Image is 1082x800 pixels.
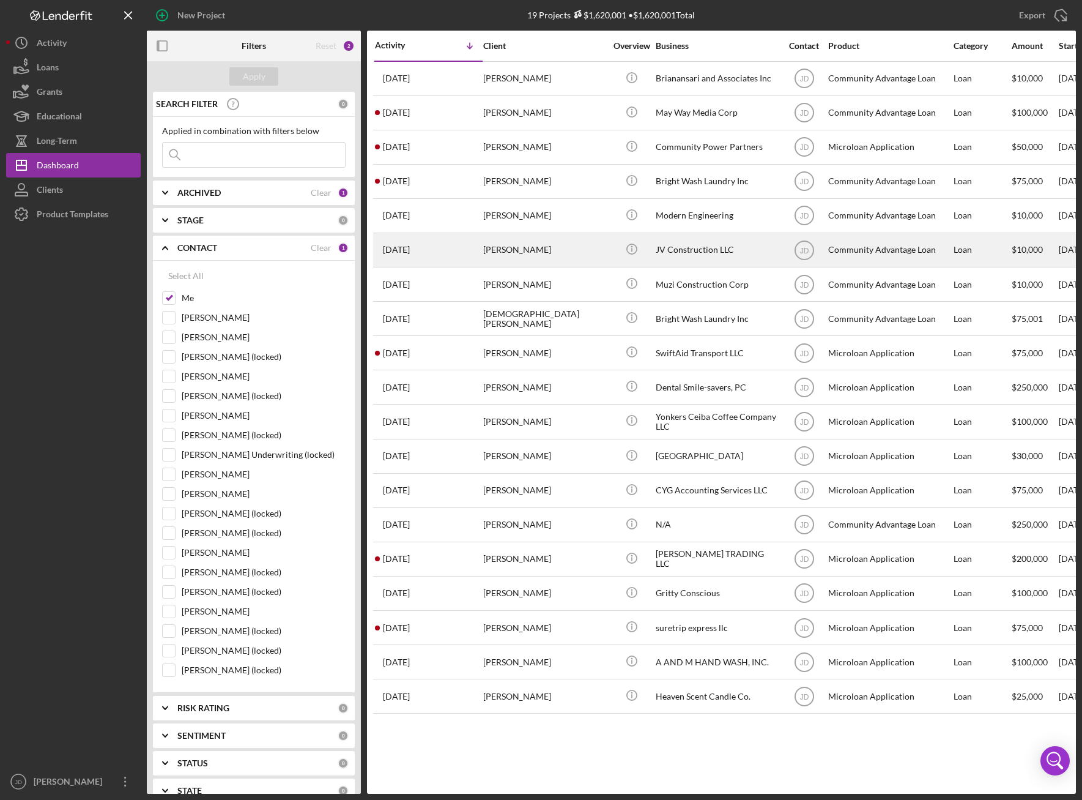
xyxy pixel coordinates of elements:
div: [PERSON_NAME] [483,405,606,438]
span: $30,000 [1012,450,1043,461]
label: [PERSON_NAME] [182,409,346,422]
div: [PERSON_NAME] [483,337,606,369]
div: May Way Media Corp [656,97,778,129]
div: $1,620,001 [571,10,626,20]
div: [PERSON_NAME] [483,62,606,95]
time: 2025-07-01 22:25 [383,554,410,564]
div: Loan [954,234,1010,266]
time: 2025-09-25 02:58 [383,108,410,118]
label: [PERSON_NAME] (locked) [182,429,346,441]
div: [PERSON_NAME] [31,769,110,797]
div: Applied in combination with filters below [162,126,346,136]
div: [PERSON_NAME] TRADING LLC [656,543,778,575]
label: [PERSON_NAME] (locked) [182,664,346,676]
div: Loan [954,97,1010,129]
label: [PERSON_NAME] (locked) [182,566,346,578]
button: Grants [6,80,141,104]
text: JD [799,383,809,392]
div: [PERSON_NAME] [483,440,606,473]
div: Loan [954,131,1010,163]
time: 2025-09-04 13:20 [383,211,410,220]
div: Loan [954,337,1010,369]
div: Dashboard [37,153,79,181]
div: Microloan Application [828,337,950,369]
a: Loans [6,55,141,80]
div: Bright Wash Laundry Inc [656,165,778,198]
button: Product Templates [6,202,141,226]
div: Loan [954,302,1010,335]
b: STAGE [177,215,204,225]
span: $50,000 [1012,141,1043,152]
div: Community Power Partners [656,131,778,163]
div: Loans [37,55,59,83]
span: $75,000 [1012,485,1043,495]
div: [PERSON_NAME] [483,97,606,129]
div: Microloan Application [828,131,950,163]
div: [PERSON_NAME] [483,268,606,301]
div: Loan [954,646,1010,678]
time: 2025-05-26 16:22 [383,588,410,598]
span: $10,000 [1012,73,1043,83]
label: [PERSON_NAME] [182,605,346,618]
div: Loan [954,62,1010,95]
div: Loan [954,165,1010,198]
text: JD [799,280,809,289]
div: Heaven Scent Candle Co. [656,680,778,712]
text: JD [799,246,809,255]
div: 0 [338,730,349,741]
div: Educational [37,104,82,132]
label: [PERSON_NAME] (locked) [182,390,346,402]
div: Business [656,41,778,51]
div: Dental Smile-savers, PC [656,371,778,403]
div: Community Advantage Loan [828,302,950,335]
div: New Project [177,3,225,28]
div: Activity [375,40,429,50]
div: Product [828,41,950,51]
text: JD [799,452,809,461]
span: $10,000 [1012,279,1043,290]
div: 0 [338,703,349,714]
button: Apply [229,67,278,86]
div: [PERSON_NAME] [483,131,606,163]
div: Loan [954,200,1010,232]
div: Yonkers Ceiba Coffee Company LLC [656,405,778,438]
div: Activity [37,31,67,58]
div: Grants [37,80,62,107]
div: Reset [316,41,336,51]
button: Dashboard [6,153,141,178]
span: $25,000 [1012,691,1043,701]
span: $75,000 [1012,348,1043,358]
label: [PERSON_NAME] [182,488,346,500]
text: JD [799,315,809,323]
div: Community Advantage Loan [828,62,950,95]
div: Loan [954,611,1010,644]
div: Clear [311,188,332,198]
div: Select All [168,264,204,288]
div: Community Advantage Loan [828,200,950,232]
text: JD [799,212,809,220]
label: [PERSON_NAME] [182,468,346,480]
b: SEARCH FILTER [156,99,218,109]
div: Loan [954,268,1010,301]
span: $200,000 [1012,553,1048,564]
div: Amount [1012,41,1058,51]
div: 0 [338,215,349,226]
div: Microloan Application [828,680,950,712]
div: 1 [338,187,349,198]
div: Loan [954,371,1010,403]
div: [PERSON_NAME] [483,234,606,266]
div: [PERSON_NAME] [483,577,606,610]
div: [PERSON_NAME] [483,165,606,198]
div: [PERSON_NAME] [483,680,606,712]
label: [PERSON_NAME] (locked) [182,507,346,520]
div: [PERSON_NAME] [483,474,606,507]
button: Select All [162,264,210,288]
span: $75,001 [1012,313,1043,324]
time: 2025-09-25 03:10 [383,73,410,83]
text: JD [799,143,809,152]
a: Activity [6,31,141,55]
div: 0 [338,785,349,796]
button: Long-Term [6,129,141,153]
div: Apply [243,67,265,86]
div: 2 [343,40,355,52]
